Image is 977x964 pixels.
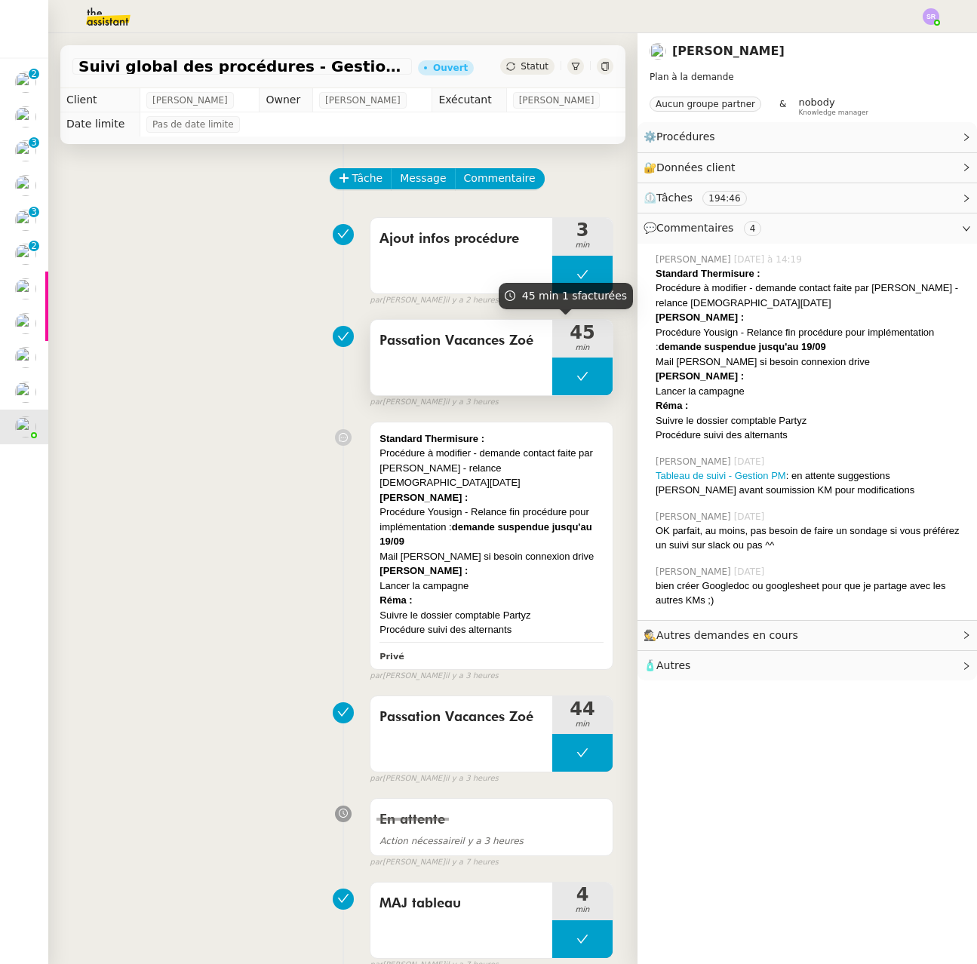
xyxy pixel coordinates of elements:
[552,904,613,916] span: min
[432,88,506,112] td: Exécutant
[31,241,37,254] p: 2
[370,294,383,307] span: par
[638,651,977,680] div: 🧴Autres
[638,213,977,243] div: 💬Commentaires 4
[379,565,468,576] strong: [PERSON_NAME] :
[370,856,383,869] span: par
[656,565,734,579] span: [PERSON_NAME]
[656,468,965,498] div: : en attente suggestions [PERSON_NAME] avant soumission KM pour modifications
[656,370,744,382] strong: [PERSON_NAME] :
[656,659,690,671] span: Autres
[379,505,604,549] div: Procédure Yousign - Relance fin procédure pour implémentation :
[552,239,613,252] span: min
[638,122,977,152] div: ⚙️Procédures
[552,718,613,731] span: min
[656,312,744,323] strong: [PERSON_NAME] :
[60,88,140,112] td: Client
[656,268,760,279] strong: Standard Thermisure :
[656,523,965,553] div: OK parfait, au moins, pas besoin de faire un sondage si vous préférez un suivi sur slack ou pas ^^
[379,521,591,548] strong: demande suspendue jusqu'au 19/09
[152,93,228,108] span: [PERSON_NAME]
[734,455,768,468] span: [DATE]
[15,416,36,437] img: users%2FoFdbodQ3TgNoWt9kP3GXAs5oaCq1%2Favatar%2Fprofile-pic.png
[656,455,734,468] span: [PERSON_NAME]
[644,659,690,671] span: 🧴
[370,396,498,409] small: [PERSON_NAME]
[445,396,499,409] span: il y a 3 heures
[370,670,383,683] span: par
[15,72,36,93] img: users%2FfjlNmCTkLiVoA3HQjY3GA5JXGxb2%2Favatar%2Fstarofservice_97480retdsc0392.png
[400,170,446,187] span: Message
[798,97,868,116] app-user-label: Knowledge manager
[644,128,722,146] span: ⚙️
[15,175,36,196] img: users%2FC9SBsJ0duuaSgpQFj5LgoEX8n0o2%2Favatar%2Fec9d51b8-9413-4189-adfb-7be4d8c96a3c
[325,93,401,108] span: [PERSON_NAME]
[330,168,392,189] button: Tâche
[644,629,805,641] span: 🕵️
[455,168,545,189] button: Commentaire
[656,192,693,204] span: Tâches
[15,278,36,299] img: users%2FRqsVXU4fpmdzH7OZdqyP8LuLV9O2%2Favatar%2F0d6ec0de-1f9c-4f7b-9412-5ce95fe5afa7
[29,241,39,251] nz-badge-sup: 2
[370,294,498,307] small: [PERSON_NAME]
[656,222,733,234] span: Commentaires
[433,63,468,72] div: Ouvert
[352,170,383,187] span: Tâche
[650,43,666,60] img: users%2FoFdbodQ3TgNoWt9kP3GXAs5oaCq1%2Favatar%2Fprofile-pic.png
[923,8,939,25] img: svg
[734,565,768,579] span: [DATE]
[638,153,977,183] div: 🔐Données client
[445,856,499,869] span: il y a 7 heures
[379,836,459,846] span: Action nécessaire
[656,428,965,443] div: Procédure suivi des alternants
[379,652,404,662] b: Privé
[552,342,613,355] span: min
[656,413,965,428] div: Suivre le dossier comptable Partyz
[656,161,736,173] span: Données client
[379,608,604,623] div: Suivre le dossier comptable Partyz
[379,892,543,915] span: MAJ tableau
[152,117,234,132] span: Pas de date limite
[370,396,383,409] span: par
[379,492,468,503] strong: [PERSON_NAME] :
[656,253,734,266] span: [PERSON_NAME]
[29,137,39,148] nz-badge-sup: 3
[734,253,805,266] span: [DATE] à 14:19
[379,594,412,606] strong: Réma :
[650,72,734,82] span: Plan à la demande
[644,159,742,177] span: 🔐
[370,772,383,785] span: par
[29,207,39,217] nz-badge-sup: 3
[370,856,498,869] small: [PERSON_NAME]
[379,579,604,594] div: Lancer la campagne
[644,222,767,234] span: 💬
[659,341,826,352] strong: demande suspendue jusqu'au 19/09
[519,93,594,108] span: [PERSON_NAME]
[15,210,36,231] img: users%2FW4OQjB9BRtYK2an7yusO0WsYLsD3%2Favatar%2F28027066-518b-424c-8476-65f2e549ac29
[656,130,715,143] span: Procédures
[379,706,543,729] span: Passation Vacances Zoé
[650,97,761,112] nz-tag: Aucun groupe partner
[798,97,834,108] span: nobody
[552,886,613,904] span: 4
[15,347,36,368] img: users%2FW4OQjB9BRtYK2an7yusO0WsYLsD3%2Favatar%2F28027066-518b-424c-8476-65f2e549ac29
[29,69,39,79] nz-badge-sup: 2
[656,470,786,481] a: Tableau de suivi - Gestion PM
[15,382,36,403] img: users%2FKPVW5uJ7nAf2BaBJPZnFMauzfh73%2Favatar%2FDigitalCollectionThumbnailHandler.jpeg
[656,281,965,310] div: Procédure à modifier - demande contact faite par [PERSON_NAME] - relance [DEMOGRAPHIC_DATA][DATE]
[779,97,786,116] span: &
[445,772,499,785] span: il y a 3 heures
[656,629,798,641] span: Autres demandes en cours
[260,88,313,112] td: Owner
[552,324,613,342] span: 45
[445,670,499,683] span: il y a 3 heures
[638,621,977,650] div: 🕵️Autres demandes en cours
[744,221,762,236] nz-tag: 4
[656,400,688,411] strong: Réma :
[31,69,37,82] p: 2
[656,510,734,523] span: [PERSON_NAME]
[656,325,965,355] div: Procédure Yousign - Relance fin procédure pour implémentation :
[370,670,498,683] small: [PERSON_NAME]
[644,192,759,204] span: ⏲️
[656,579,965,608] div: bien créer Googledoc ou googlesheet pour que je partage avec les autres KMs ;)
